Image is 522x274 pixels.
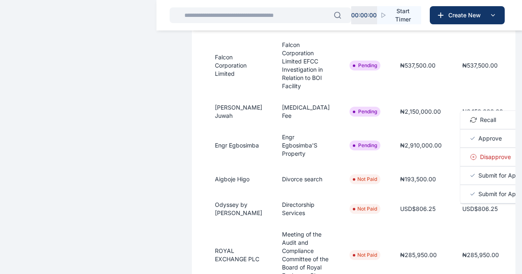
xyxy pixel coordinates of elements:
[400,108,441,115] span: ₦2,150,000.00
[353,206,377,212] li: Not Paid
[353,142,377,149] li: Pending
[462,108,503,115] span: ₦2,150,000.00
[272,97,340,126] td: [MEDICAL_DATA] Fee
[462,205,498,212] span: USD$806.25
[400,142,442,149] span: ₦2,910,000.00
[400,205,436,212] span: USD$806.25
[480,153,511,161] span: Disapprove
[400,62,436,69] span: ₦537,500.00
[478,134,502,143] span: Approve
[462,62,498,69] span: ₦537,500.00
[377,6,421,24] button: Start Timer
[353,62,377,69] li: Pending
[480,116,496,124] span: Recall
[205,34,272,97] td: Falcon Corporation Limited
[205,164,272,194] td: Aigboje Higo
[462,251,499,258] span: ₦285,950.00
[353,252,377,258] li: Not Paid
[400,176,436,183] span: ₦193,500.00
[205,194,272,224] td: Odyssey by [PERSON_NAME]
[353,176,377,183] li: Not Paid
[400,251,437,258] span: ₦285,950.00
[391,7,415,23] span: Start Timer
[272,126,340,164] td: Engr Egbosimba'S Property
[353,108,377,115] li: Pending
[205,97,272,126] td: [PERSON_NAME] Juwah
[272,194,340,224] td: Directorship Services
[351,11,377,19] p: 00 : 00 : 00
[430,6,505,24] button: Create New
[445,11,488,19] span: Create New
[205,126,272,164] td: Engr Egbosimba
[272,34,340,97] td: Falcon Corporation Limited EFCC Investigation in Relation to BOI Facility
[272,164,340,194] td: Divorce search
